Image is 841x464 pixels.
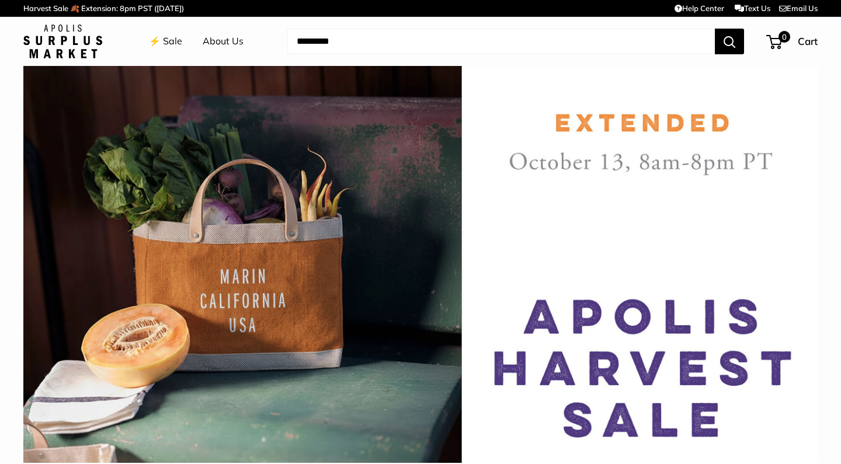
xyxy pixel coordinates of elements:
span: 0 [779,31,790,43]
a: ⚡️ Sale [149,33,182,50]
span: Cart [798,35,818,47]
a: Help Center [675,4,724,13]
a: Email Us [779,4,818,13]
button: Search [715,29,744,54]
a: Text Us [735,4,770,13]
input: Search... [287,29,715,54]
a: About Us [203,33,244,50]
a: 0 Cart [767,32,818,51]
img: Apolis: Surplus Market [23,25,102,58]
